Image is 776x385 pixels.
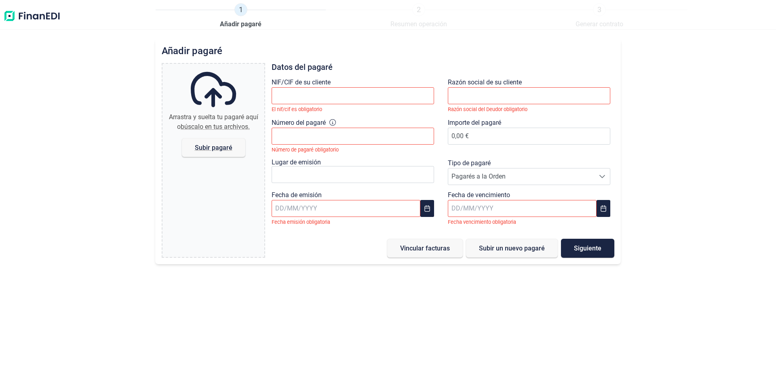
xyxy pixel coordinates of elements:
h2: Añadir pagaré [162,45,614,57]
div: Arrastra y suelta tu pagaré aquí o [166,112,261,132]
span: Vincular facturas [400,245,450,251]
button: Choose Date [597,200,610,217]
input: DD/MM/YYYY [448,200,597,217]
span: Subir un nuevo pagaré [479,245,545,251]
label: Lugar de emisión [272,158,321,166]
small: Número de pagaré obligatorio [272,147,339,153]
button: Choose Date [420,200,434,217]
h3: Datos del pagaré [272,63,614,71]
small: Fecha emisión obligatoria [272,219,330,225]
label: Tipo de pagaré [448,158,491,168]
span: Subir pagaré [195,145,232,151]
span: 1 [234,3,247,16]
span: Añadir pagaré [220,19,261,29]
label: NIF/CIF de su cliente [272,78,331,87]
button: Vincular facturas [387,239,463,258]
span: Siguiente [574,245,601,251]
button: Siguiente [561,239,614,258]
label: Número del pagaré [272,118,326,128]
label: Fecha de vencimiento [448,190,510,200]
span: Pagarés a la Orden [448,168,595,185]
small: Fecha vencimiento obligatoria [448,219,516,225]
button: Subir un nuevo pagaré [466,239,558,258]
small: Razón social del Deudor obligatorio [448,106,527,112]
label: Fecha de emisión [272,190,322,200]
label: Importe del pagaré [448,118,501,128]
span: búscalo en tus archivos. [181,123,250,130]
small: El nif/cif es obligatorio [272,106,322,112]
label: Razón social de su cliente [448,78,522,87]
img: Logo de aplicación [3,3,61,29]
input: DD/MM/YYYY [272,200,420,217]
a: 1Añadir pagaré [220,3,261,29]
